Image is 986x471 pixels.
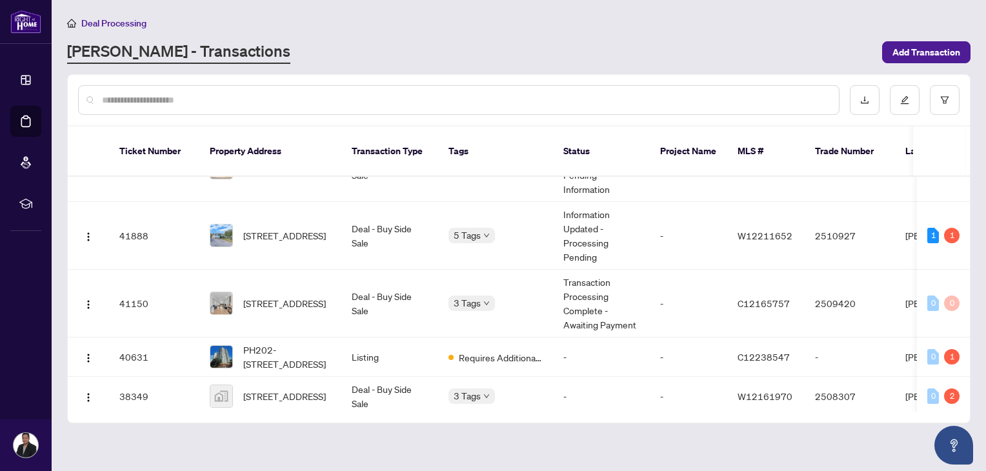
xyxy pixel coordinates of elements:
img: Logo [83,232,94,242]
img: Logo [83,353,94,363]
div: 1 [944,228,960,243]
span: Add Transaction [892,42,960,63]
div: 0 [927,349,939,365]
td: - [553,377,650,416]
button: edit [890,85,920,115]
span: Requires Additional Docs [459,350,543,365]
span: down [483,300,490,306]
span: Deal Processing [81,17,146,29]
span: download [860,95,869,105]
img: Logo [83,392,94,403]
img: thumbnail-img [210,292,232,314]
span: 3 Tags [454,296,481,310]
span: home [67,19,76,28]
button: Logo [78,225,99,246]
td: Listing [341,337,438,377]
span: down [483,393,490,399]
span: 5 Tags [454,228,481,243]
td: 2509420 [805,270,895,337]
button: Logo [78,386,99,406]
th: Tags [438,126,553,177]
th: Project Name [650,126,727,177]
button: Add Transaction [882,41,971,63]
td: - [650,377,727,416]
img: thumbnail-img [210,385,232,407]
span: [STREET_ADDRESS] [243,389,326,403]
div: 0 [927,388,939,404]
span: PH202-[STREET_ADDRESS] [243,343,331,371]
span: filter [940,95,949,105]
span: C12238547 [738,351,790,363]
th: Ticket Number [109,126,199,177]
span: 3 Tags [454,388,481,403]
td: Transaction Processing Complete - Awaiting Payment [553,270,650,337]
button: Logo [78,346,99,367]
img: Logo [83,299,94,310]
th: Trade Number [805,126,895,177]
td: 41150 [109,270,199,337]
td: - [650,202,727,270]
th: Property Address [199,126,341,177]
span: [STREET_ADDRESS] [243,228,326,243]
td: 2510927 [805,202,895,270]
div: 0 [944,296,960,311]
td: Deal - Buy Side Sale [341,270,438,337]
td: Information Updated - Processing Pending [553,202,650,270]
span: W12161970 [738,390,792,402]
td: - [553,337,650,377]
td: - [805,337,895,377]
td: 2508307 [805,377,895,416]
td: 38349 [109,377,199,416]
span: edit [900,95,909,105]
div: 2 [944,388,960,404]
div: 1 [944,349,960,365]
span: C12165757 [738,297,790,309]
div: 1 [927,228,939,243]
th: MLS # [727,126,805,177]
td: - [650,337,727,377]
img: thumbnail-img [210,225,232,246]
span: down [483,232,490,239]
img: logo [10,10,41,34]
span: W12211652 [738,230,792,241]
img: Profile Icon [14,433,38,457]
td: Deal - Buy Side Sale [341,377,438,416]
th: Status [553,126,650,177]
a: [PERSON_NAME] - Transactions [67,41,290,64]
td: 40631 [109,337,199,377]
button: Logo [78,293,99,314]
td: 41888 [109,202,199,270]
span: [STREET_ADDRESS] [243,296,326,310]
button: Open asap [934,426,973,465]
td: - [650,270,727,337]
div: 0 [927,296,939,311]
img: thumbnail-img [210,346,232,368]
th: Transaction Type [341,126,438,177]
button: filter [930,85,960,115]
td: Deal - Buy Side Sale [341,202,438,270]
button: download [850,85,880,115]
